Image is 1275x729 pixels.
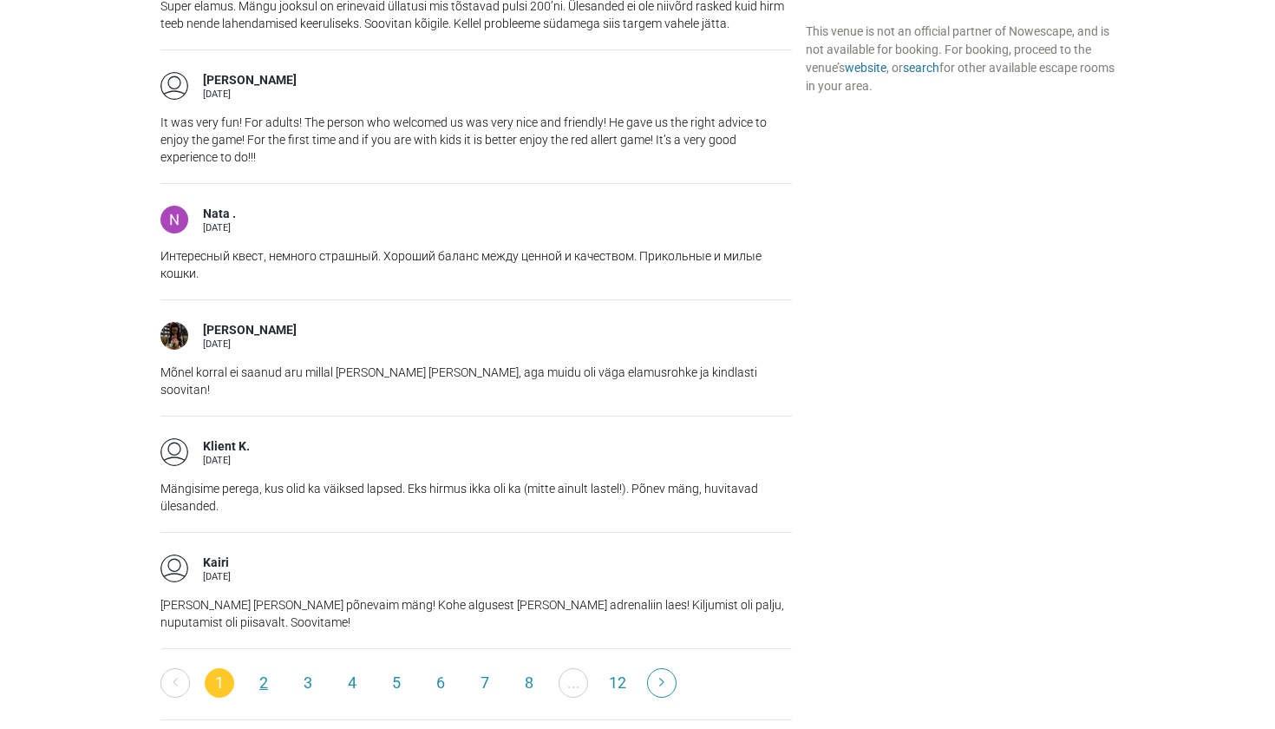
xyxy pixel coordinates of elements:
[203,322,297,339] div: [PERSON_NAME]
[160,114,792,166] p: It was very fun! For adults! The person who welcomed us was very nice and friendly! He gave us th...
[203,223,236,233] div: [DATE]
[160,596,792,631] p: [PERSON_NAME] [PERSON_NAME] põnevaim mäng! Kohe algusest [PERSON_NAME] adrenaliin laes! Kiljumist...
[160,364,792,398] p: Mõnel korral ei saanud aru millal [PERSON_NAME] [PERSON_NAME], aga muidu oli väga elamusrohke ja ...
[806,23,1115,95] div: This venue is not an official partner of Nowescape, and is not available for booking. For booking...
[203,89,297,99] div: [DATE]
[382,668,411,698] a: 5
[249,668,278,698] a: 2
[203,339,297,349] div: [DATE]
[293,668,323,698] a: 3
[426,668,455,698] a: 6
[203,72,297,89] div: [PERSON_NAME]
[203,456,250,465] div: [DATE]
[160,247,792,282] p: Интересный квест, немного страшный. Хороший баланс между ценной и качеством. Прикольные и милые к...
[903,61,939,75] a: search
[203,572,231,581] div: [DATE]
[203,206,236,223] div: Nata .
[603,668,632,698] a: 12
[337,668,367,698] a: 4
[845,61,886,75] a: website
[470,668,500,698] a: 7
[203,555,231,572] div: Kairi
[205,668,234,698] span: 1
[514,668,544,698] a: 8
[160,480,792,515] p: Mängisime perega, kus olid ka väiksed lapsed. Eks hirmus ikka oli ka (mitte ainult lastel!). Põne...
[203,438,250,456] div: Klient K.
